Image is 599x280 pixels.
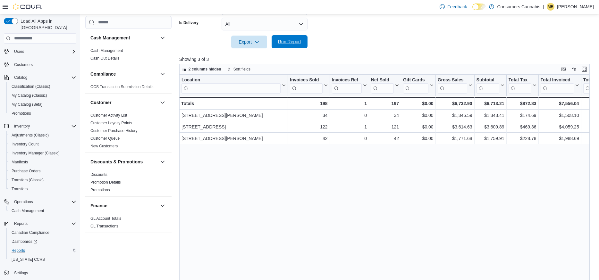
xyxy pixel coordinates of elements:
span: Load All Apps in [GEOGRAPHIC_DATA] [18,18,76,31]
button: All [222,18,308,30]
button: Canadian Compliance [6,228,79,237]
span: Dashboards [9,238,76,245]
button: Inventory [1,122,79,131]
span: Reports [14,221,28,226]
span: Users [14,49,24,54]
span: Transfers [9,185,76,193]
button: Discounts & Promotions [90,159,157,165]
span: Users [12,48,76,55]
span: Transfers (Classic) [9,176,76,184]
input: Dark Mode [472,4,486,10]
div: $174.69 [508,111,536,119]
label: Is Delivery [179,20,198,25]
span: Purchase Orders [9,167,76,175]
span: MB [548,3,553,11]
span: Customer Purchase History [90,128,138,133]
button: Total Invoiced [540,77,579,93]
div: Michael Bertani [547,3,554,11]
h3: Compliance [90,71,116,77]
button: Compliance [90,71,157,77]
span: Export [235,36,263,48]
span: Cash Out Details [90,56,120,61]
span: Customer Activity List [90,113,127,118]
div: $6,732.90 [437,100,472,107]
span: Customers [12,61,76,69]
span: Catalog [14,75,27,80]
button: Transfers [6,185,79,194]
div: $1,346.59 [437,111,472,119]
button: Catalog [1,73,79,82]
h3: Discounts & Promotions [90,159,143,165]
span: My Catalog (Beta) [12,102,43,107]
button: Adjustments (Classic) [6,131,79,140]
a: Promotions [90,188,110,192]
div: 1 [332,123,367,131]
div: Location [181,77,281,93]
div: $0.00 [403,123,434,131]
h3: Inventory [90,239,111,245]
div: $3,614.63 [437,123,472,131]
div: Total Tax [508,77,531,83]
button: Classification (Classic) [6,82,79,91]
div: [STREET_ADDRESS][PERSON_NAME] [181,111,286,119]
span: Cash Management [9,207,76,215]
a: Inventory Count [9,140,41,148]
div: [STREET_ADDRESS] [181,123,286,131]
p: | [543,3,544,11]
span: Promotions [12,111,31,116]
div: $1,759.91 [476,135,504,142]
div: Gross Sales [437,77,467,93]
button: Inventory [90,239,157,245]
span: Settings [14,270,28,276]
div: 1 [332,100,367,107]
div: 121 [371,123,399,131]
div: Customer [85,111,172,152]
div: 42 [290,135,327,142]
a: Transfers [9,185,30,193]
span: Operations [14,199,33,204]
button: Users [1,47,79,56]
span: Promotions [9,110,76,117]
span: OCS Transaction Submission Details [90,84,154,89]
span: Inventory [12,122,76,130]
a: Inventory Manager (Classic) [9,149,62,157]
div: $7,556.04 [540,100,579,107]
button: Reports [6,246,79,255]
div: 122 [290,123,327,131]
span: My Catalog (Classic) [12,93,47,98]
div: Subtotal [476,77,499,83]
div: Net Sold [371,77,394,93]
button: Enter fullscreen [580,65,588,73]
a: Customers [12,61,35,69]
div: $1,343.41 [476,111,504,119]
div: 198 [290,100,327,107]
a: Promotion Details [90,180,121,185]
button: Manifests [6,158,79,167]
span: Adjustments (Classic) [12,133,49,138]
span: Reports [12,248,25,253]
span: Washington CCRS [9,256,76,263]
span: Canadian Compliance [12,230,49,235]
div: $228.78 [508,135,536,142]
div: Compliance [85,83,172,93]
button: Run Report [272,35,308,48]
span: Cash Management [90,48,123,53]
div: 0 [332,111,367,119]
div: Discounts & Promotions [85,171,172,196]
span: GL Account Totals [90,216,121,221]
div: $4,059.25 [540,123,579,131]
span: Adjustments (Classic) [9,131,76,139]
a: Classification (Classic) [9,83,53,90]
span: Classification (Classic) [12,84,50,89]
a: Promotions [9,110,34,117]
span: Customers [14,62,33,67]
div: Gross Sales [437,77,467,83]
span: My Catalog (Classic) [9,92,76,99]
span: 2 columns hidden [189,67,221,72]
span: Transfers [12,186,28,192]
button: Customers [1,60,79,69]
div: Cash Management [85,47,172,65]
span: Purchase Orders [12,169,41,174]
button: Settings [1,268,79,277]
div: $1,508.10 [540,111,579,119]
